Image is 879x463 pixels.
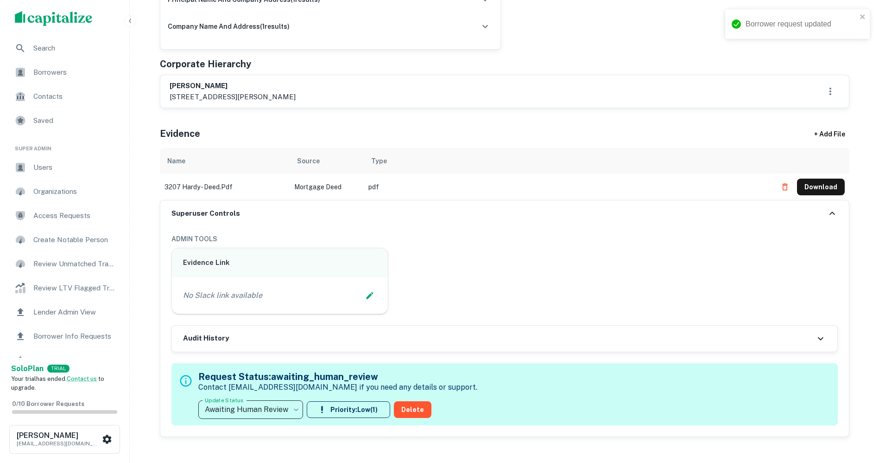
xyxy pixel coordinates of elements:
span: Create Notable Person [33,234,116,245]
a: Search [7,37,122,59]
span: Review Unmatched Transactions [33,258,116,270]
div: scrollable content [160,148,849,200]
a: Contact us [67,375,97,382]
label: Update Status [205,396,243,404]
strong: Solo Plan [11,364,44,373]
th: Type [364,148,772,174]
p: [STREET_ADDRESS][PERSON_NAME] [170,91,296,103]
button: Delete file [777,180,793,194]
button: Priority:Low(1) [307,401,390,418]
span: Lender Admin View [33,307,116,318]
a: Borrower Info Requests [7,325,122,347]
p: No Slack link available [183,290,262,301]
div: TRIAL [47,365,70,373]
span: Organizations [33,186,116,197]
li: Super Admin [7,134,122,156]
button: Delete [394,401,431,418]
div: + Add File [797,126,862,142]
h6: Audit History [183,333,229,344]
a: Access Requests [7,205,122,227]
iframe: Chat Widget [833,389,879,433]
th: Source [290,148,364,174]
a: Lender Admin View [7,301,122,323]
a: Review LTV Flagged Transactions [7,277,122,299]
span: Borrowers [33,355,116,366]
button: [PERSON_NAME][EMAIL_ADDRESS][DOMAIN_NAME] [9,425,120,454]
a: Saved [7,109,122,132]
h6: [PERSON_NAME] [170,81,296,91]
span: Borrower Info Requests [33,331,116,342]
a: Review Unmatched Transactions [7,253,122,275]
td: Mortgage Deed [290,174,364,200]
a: Create Notable Person [7,229,122,251]
a: Borrowers [7,349,122,372]
h6: [PERSON_NAME] [17,432,100,439]
div: Source [297,155,320,167]
div: Type [371,155,387,167]
img: capitalize-logo.png [15,11,93,26]
span: Saved [33,115,116,126]
span: Users [33,162,116,173]
span: Search [33,43,116,54]
a: Contacts [7,85,122,108]
span: Contacts [33,91,116,102]
td: 3207 hardy - deed.pdf [160,174,290,200]
a: Organizations [7,180,122,203]
h5: Request Status: awaiting_human_review [198,370,477,384]
a: SoloPlan [11,363,44,374]
h6: Evidence Link [183,257,377,268]
td: pdf [364,174,772,200]
a: Users [7,156,122,179]
div: Awaiting Human Review [198,397,303,423]
div: Name [167,155,185,167]
span: Borrowers [33,67,116,78]
a: Borrowers [7,61,122,84]
h5: Corporate Hierarchy [160,57,251,71]
th: Name [160,148,290,174]
div: Borrower request updated [746,19,857,30]
h6: Superuser Controls [171,208,240,219]
span: Review LTV Flagged Transactions [33,283,116,294]
h5: Evidence [160,127,200,141]
p: [EMAIL_ADDRESS][DOMAIN_NAME] [17,439,100,448]
span: Access Requests [33,210,116,221]
button: close [860,13,866,22]
button: Edit Slack Link [363,289,377,302]
span: 0 / 10 Borrower Requests [12,400,84,407]
button: Download [797,179,845,195]
h6: company name and address ( 1 results) [168,21,290,32]
span: Your trial has ended. to upgrade. [11,375,104,392]
h6: ADMIN TOOLS [171,234,838,244]
p: Contact [EMAIL_ADDRESS][DOMAIN_NAME] if you need any details or support. [198,382,477,393]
